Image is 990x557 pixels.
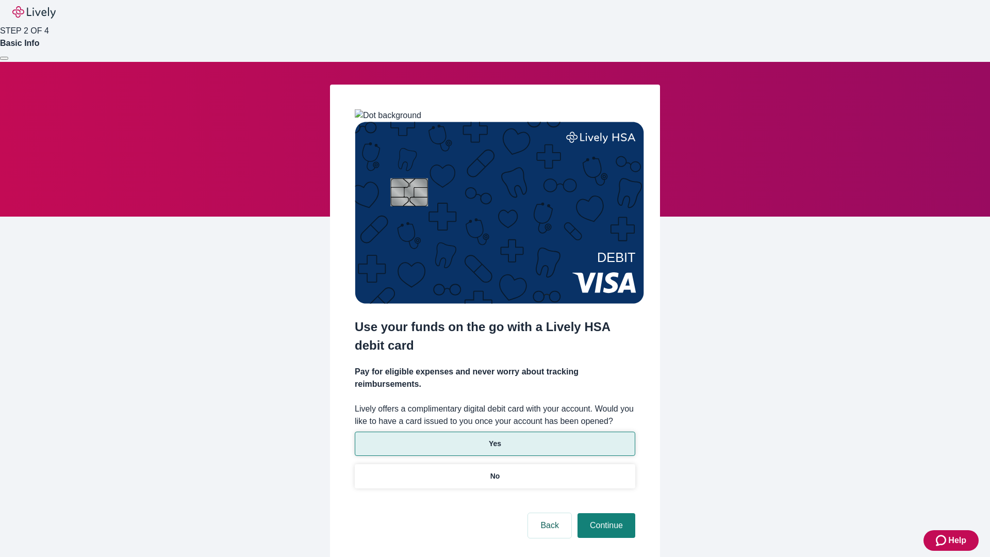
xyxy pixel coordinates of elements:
[355,318,635,355] h2: Use your funds on the go with a Lively HSA debit card
[528,513,571,538] button: Back
[923,530,979,551] button: Zendesk support iconHelp
[355,464,635,488] button: No
[355,122,644,304] img: Debit card
[577,513,635,538] button: Continue
[490,471,500,482] p: No
[948,534,966,547] span: Help
[355,403,635,428] label: Lively offers a complimentary digital debit card with your account. Would you like to have a card...
[355,366,635,390] h4: Pay for eligible expenses and never worry about tracking reimbursements.
[936,534,948,547] svg: Zendesk support icon
[355,109,421,122] img: Dot background
[489,438,501,449] p: Yes
[12,6,56,19] img: Lively
[355,432,635,456] button: Yes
